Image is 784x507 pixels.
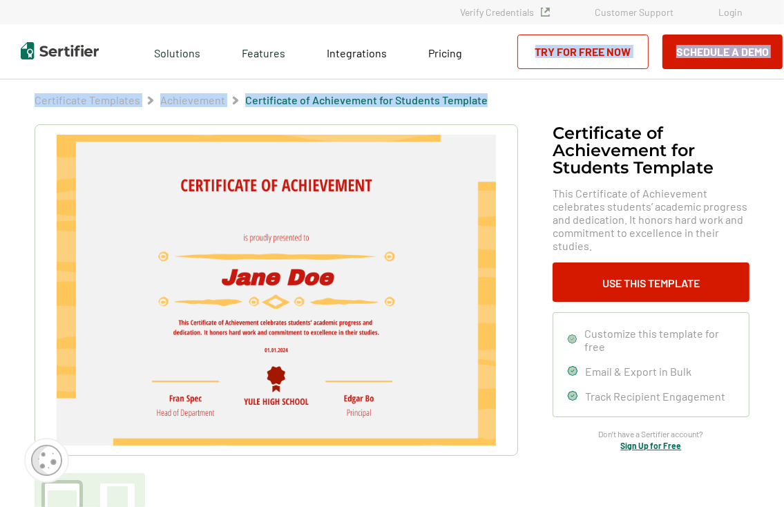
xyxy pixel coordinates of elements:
[584,327,735,353] span: Customize this template for free
[21,42,99,59] img: Sertifier | Digital Credentialing Platform
[428,46,462,59] span: Pricing
[245,93,488,106] a: Certificate of Achievement for Students Template
[35,93,488,107] div: Breadcrumb
[35,93,140,107] span: Certificate Templates
[621,441,682,450] a: Sign Up for Free
[553,262,749,302] button: Use This Template
[595,6,673,18] a: Customer Support
[160,93,225,107] span: Achievement
[662,35,783,69] button: Schedule a Demo
[715,441,784,507] iframe: Chat Widget
[327,46,387,59] span: Integrations
[585,390,725,403] span: Track Recipient Engagement
[553,124,749,176] h1: Certificate of Achievement for Students Template
[553,186,749,252] span: This Certificate of Achievement celebrates students’ academic progress and dedication. It honors ...
[242,43,285,60] span: Features
[327,43,387,60] a: Integrations
[245,93,488,107] span: Certificate of Achievement for Students Template
[541,8,550,17] img: Verified
[154,43,200,60] span: Solutions
[599,428,704,441] span: Don’t have a Sertifier account?
[460,6,550,18] a: Verify Credentials
[35,93,140,106] a: Certificate Templates
[517,35,649,69] a: Try for Free Now
[585,365,691,378] span: Email & Export in Bulk
[718,6,743,18] a: Login
[57,135,496,446] img: Certificate of Achievement for Students Template
[160,93,225,106] a: Achievement
[31,445,62,476] img: Cookie Popup Icon
[428,43,462,60] a: Pricing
